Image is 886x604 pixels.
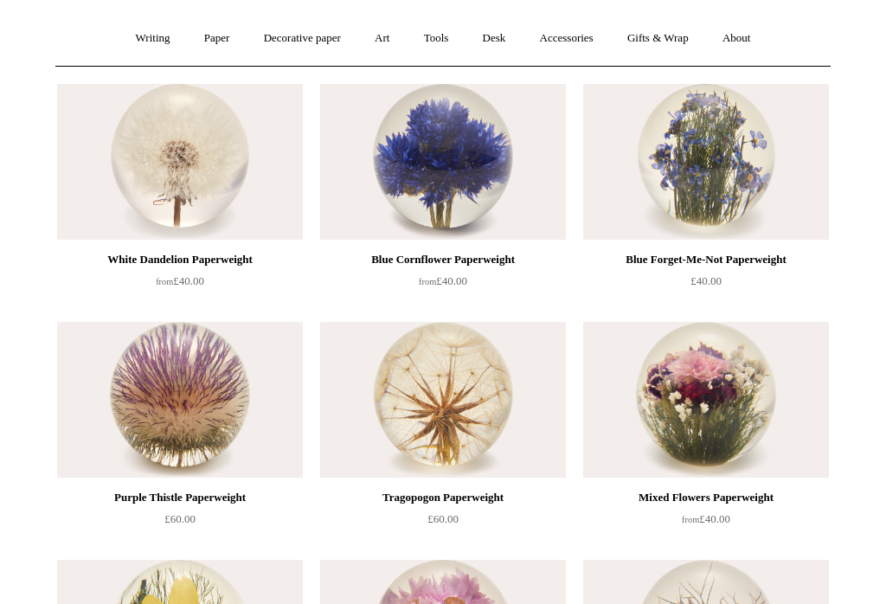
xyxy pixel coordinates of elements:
span: £40.00 [682,513,730,526]
span: £40.00 [690,275,722,288]
div: Purple Thistle Paperweight [61,488,299,509]
a: Desk [467,16,522,62]
div: Blue Forget-Me-Not Paperweight [587,250,825,271]
a: Accessories [524,16,609,62]
div: Mixed Flowers Paperweight [587,488,825,509]
span: from [419,278,436,287]
div: White Dandelion Paperweight [61,250,299,271]
a: Gifts & Wrap [612,16,704,62]
a: Blue Forget-Me-Not Paperweight £40.00 [583,250,829,321]
a: Paper [189,16,246,62]
a: White Dandelion Paperweight White Dandelion Paperweight [57,85,303,241]
a: Writing [120,16,186,62]
a: Tragopogon Paperweight £60.00 [320,488,566,559]
div: Blue Cornflower Paperweight [324,250,562,271]
a: White Dandelion Paperweight from£40.00 [57,250,303,321]
span: £40.00 [156,275,204,288]
a: Blue Forget-Me-Not Paperweight Blue Forget-Me-Not Paperweight [583,85,829,241]
span: £60.00 [427,513,459,526]
img: Tragopogon Paperweight [320,323,566,479]
img: Purple Thistle Paperweight [57,323,303,479]
a: Blue Cornflower Paperweight from£40.00 [320,250,566,321]
a: Decorative paper [248,16,356,62]
div: Tragopogon Paperweight [324,488,562,509]
img: Mixed Flowers Paperweight [583,323,829,479]
span: from [156,278,173,287]
img: Blue Cornflower Paperweight [320,85,566,241]
span: £60.00 [164,513,196,526]
a: Tools [408,16,465,62]
a: Purple Thistle Paperweight Purple Thistle Paperweight [57,323,303,479]
a: Mixed Flowers Paperweight from£40.00 [583,488,829,559]
a: About [707,16,767,62]
a: Art [359,16,405,62]
img: White Dandelion Paperweight [57,85,303,241]
a: Purple Thistle Paperweight £60.00 [57,488,303,559]
a: Tragopogon Paperweight Tragopogon Paperweight [320,323,566,479]
img: Blue Forget-Me-Not Paperweight [583,85,829,241]
span: from [682,516,699,525]
a: Blue Cornflower Paperweight Blue Cornflower Paperweight [320,85,566,241]
span: £40.00 [419,275,467,288]
a: Mixed Flowers Paperweight Mixed Flowers Paperweight [583,323,829,479]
